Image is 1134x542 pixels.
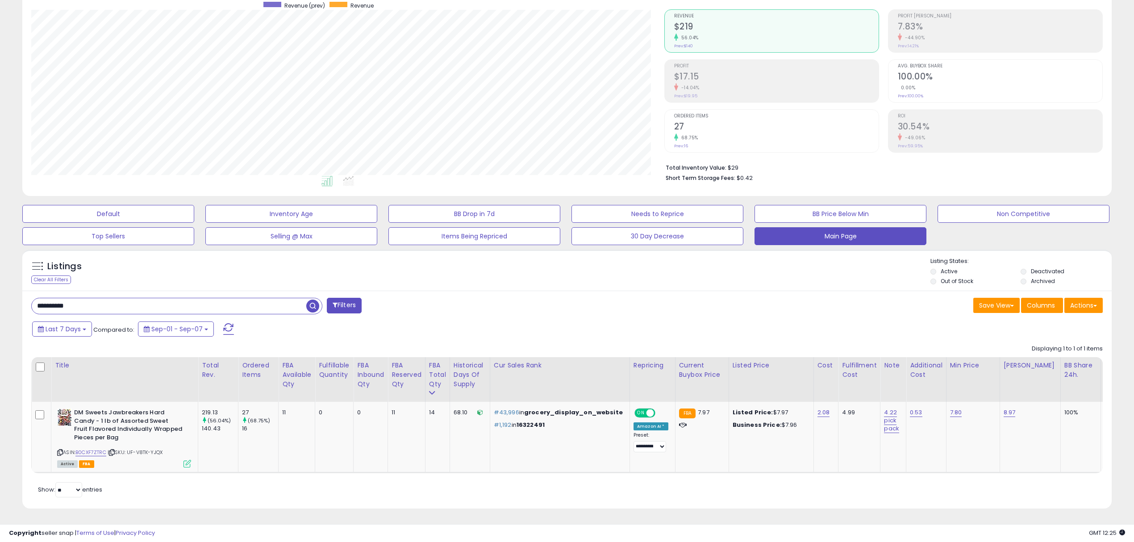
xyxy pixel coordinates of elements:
span: FBA [79,460,94,468]
label: Archived [1031,277,1055,285]
div: 0 [319,409,346,417]
div: Cur Sales Rank [494,361,626,370]
small: Prev: 14.21% [898,43,919,49]
button: Needs to Reprice [571,205,743,223]
div: 4.99 [842,409,873,417]
h5: Listings [47,260,82,273]
button: Inventory Age [205,205,377,223]
span: Avg. Buybox Share [898,64,1102,69]
small: Prev: $19.95 [674,93,697,99]
div: FBA inbound Qty [357,361,384,389]
div: Total Rev. [202,361,234,379]
span: Profit [674,64,879,69]
small: -44.90% [902,34,925,41]
span: 16322491 [517,421,545,429]
span: Ordered Items [674,114,879,119]
a: 4.22 pick pack [884,408,899,433]
small: (68.75%) [248,417,270,424]
div: Min Price [950,361,996,370]
div: Note [884,361,902,370]
div: 0 [357,409,381,417]
b: Short Term Storage Fees: [666,174,735,182]
button: Sep-01 - Sep-07 [138,321,214,337]
span: Last 7 Days [46,325,81,334]
span: #1,192 [494,421,512,429]
span: All listings currently available for purchase on Amazon [57,460,78,468]
label: Deactivated [1031,267,1064,275]
span: Revenue [674,14,879,19]
div: Fulfillable Quantity [319,361,350,379]
div: 14 [429,409,443,417]
span: 2025-09-16 12:25 GMT [1089,529,1125,537]
p: in [494,421,623,429]
small: -14.04% [678,84,700,91]
div: Cost [817,361,835,370]
div: Amazon AI * [634,422,668,430]
button: Items Being Repriced [388,227,560,245]
label: Active [941,267,957,275]
div: ASIN: [57,409,191,467]
div: 11 [392,409,418,417]
a: Terms of Use [76,529,114,537]
a: 8.97 [1004,408,1016,417]
button: Save View [973,298,1020,313]
a: 7.80 [950,408,962,417]
small: (56.04%) [208,417,231,424]
small: -49.06% [902,134,926,141]
button: BB Price Below Min [755,205,926,223]
div: Clear All Filters [31,275,71,284]
div: Ordered Items [242,361,275,379]
a: B0CXF7ZTRC [75,449,106,456]
span: Revenue [350,2,374,9]
button: Columns [1021,298,1063,313]
small: Prev: 59.95% [898,143,923,149]
small: Prev: 100.00% [898,93,923,99]
h2: $219 [674,21,879,33]
label: Out of Stock [941,277,973,285]
small: FBA [679,409,696,418]
div: FBA Available Qty [282,361,311,389]
div: FBA Total Qty [429,361,446,389]
h2: $17.15 [674,71,879,83]
div: 140.43 [202,425,238,433]
div: Displaying 1 to 1 of 1 items [1032,345,1103,353]
span: ON [635,409,646,417]
div: FBA Reserved Qty [392,361,421,389]
div: Preset: [634,432,668,452]
div: 100% [1064,409,1094,417]
span: Show: entries [38,485,102,494]
span: Columns [1027,301,1055,310]
button: BB Drop in 7d [388,205,560,223]
div: Repricing [634,361,671,370]
span: | SKU: UF-V8TK-YJQX [108,449,163,456]
small: 56.04% [678,34,699,41]
b: Listed Price: [733,408,773,417]
a: Privacy Policy [116,529,155,537]
small: Prev: $140 [674,43,693,49]
span: Compared to: [93,325,134,334]
b: Total Inventory Value: [666,164,726,171]
button: Main Page [755,227,926,245]
button: Selling @ Max [205,227,377,245]
button: Non Competitive [938,205,1109,223]
li: $29 [666,162,1096,172]
h2: 27 [674,121,879,133]
small: Prev: 16 [674,143,688,149]
div: Title [55,361,194,370]
strong: Copyright [9,529,42,537]
span: Sep-01 - Sep-07 [151,325,203,334]
div: $7.96 [733,421,807,429]
span: Profit [PERSON_NAME] [898,14,1102,19]
button: Last 7 Days [32,321,92,337]
div: $7.97 [733,409,807,417]
div: 68.10 [454,409,483,417]
div: [PERSON_NAME] [1004,361,1057,370]
span: $0.42 [737,174,753,182]
span: OFF [654,409,668,417]
p: Listing States: [930,257,1112,266]
b: Business Price: [733,421,782,429]
h2: 7.83% [898,21,1102,33]
span: ROI [898,114,1102,119]
button: Default [22,205,194,223]
div: Current Buybox Price [679,361,725,379]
